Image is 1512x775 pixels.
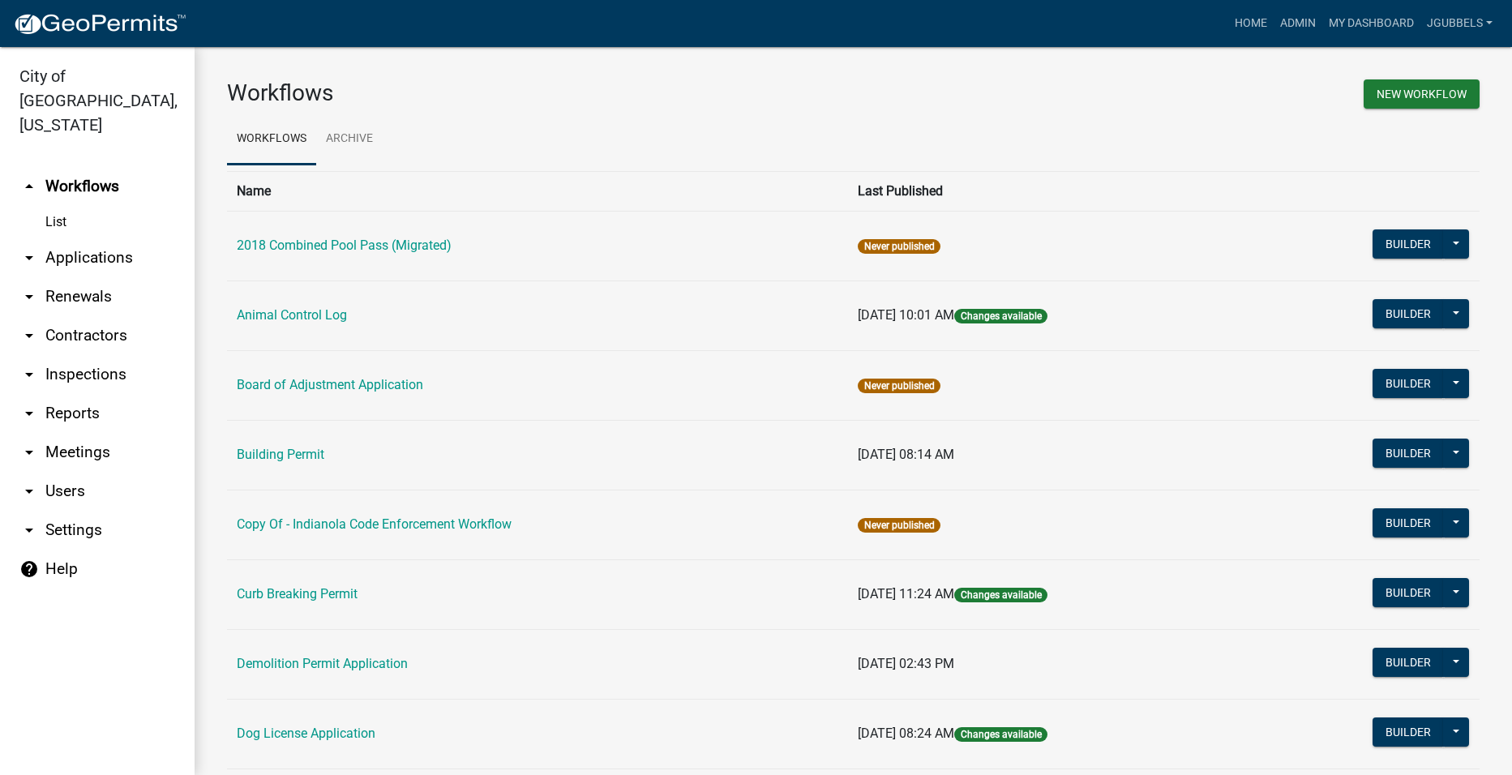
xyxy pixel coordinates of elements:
i: arrow_drop_down [19,365,39,384]
span: [DATE] 11:24 AM [858,586,954,602]
span: [DATE] 02:43 PM [858,656,954,671]
button: Builder [1373,299,1444,328]
i: arrow_drop_down [19,404,39,423]
a: Curb Breaking Permit [237,586,358,602]
a: Admin [1274,8,1322,39]
i: arrow_drop_down [19,287,39,306]
button: Builder [1373,578,1444,607]
a: Workflows [227,113,316,165]
span: Never published [858,239,940,254]
a: Building Permit [237,447,324,462]
th: Last Published [848,171,1252,211]
button: Builder [1373,648,1444,677]
span: Never published [858,518,940,533]
a: Board of Adjustment Application [237,377,423,392]
i: arrow_drop_down [19,520,39,540]
span: Never published [858,379,940,393]
button: New Workflow [1364,79,1480,109]
i: help [19,559,39,579]
button: Builder [1373,717,1444,747]
span: [DATE] 08:14 AM [858,447,954,462]
span: Changes available [954,309,1047,323]
h3: Workflows [227,79,842,107]
span: Changes available [954,588,1047,602]
a: Dog License Application [237,726,375,741]
a: 2018 Combined Pool Pass (Migrated) [237,238,452,253]
th: Name [227,171,848,211]
a: Demolition Permit Application [237,656,408,671]
span: Changes available [954,727,1047,742]
a: Animal Control Log [237,307,347,323]
i: arrow_drop_down [19,326,39,345]
a: Home [1228,8,1274,39]
i: arrow_drop_down [19,443,39,462]
a: Copy Of - Indianola Code Enforcement Workflow [237,516,512,532]
button: Builder [1373,439,1444,468]
button: Builder [1373,508,1444,537]
span: [DATE] 10:01 AM [858,307,954,323]
a: Archive [316,113,383,165]
button: Builder [1373,229,1444,259]
i: arrow_drop_down [19,248,39,268]
i: arrow_drop_up [19,177,39,196]
button: Builder [1373,369,1444,398]
span: [DATE] 08:24 AM [858,726,954,741]
i: arrow_drop_down [19,482,39,501]
a: jgubbels [1420,8,1499,39]
a: My Dashboard [1322,8,1420,39]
